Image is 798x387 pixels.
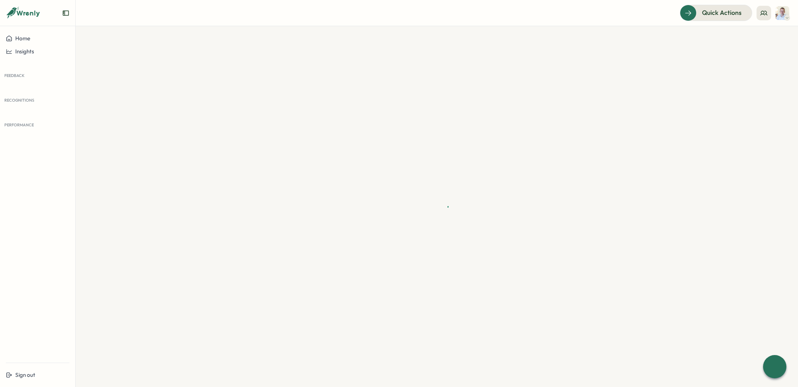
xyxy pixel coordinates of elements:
img: Thomas Clark [775,6,789,20]
span: Home [15,35,30,42]
span: Sign out [15,371,35,378]
button: Quick Actions [680,5,752,21]
span: Insights [15,48,34,55]
span: Quick Actions [702,8,742,17]
button: Expand sidebar [62,9,69,17]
